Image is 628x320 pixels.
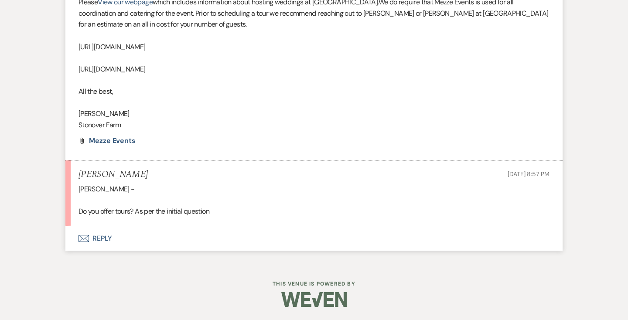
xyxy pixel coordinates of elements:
span: [URL][DOMAIN_NAME] [78,65,145,74]
img: Weven Logo [281,284,347,315]
div: [PERSON_NAME] - Do you offer tours? As per the initial question [78,184,549,217]
span: All the best, [78,87,113,96]
span: [URL][DOMAIN_NAME] [78,42,145,51]
h5: [PERSON_NAME] [78,169,148,180]
a: Mezze Events [89,137,136,144]
span: [DATE] 8:57 PM [508,170,549,178]
span: [PERSON_NAME] [78,109,130,118]
span: Stonover Farm [78,120,121,129]
span: Mezze Events [89,136,136,145]
button: Reply [65,226,563,251]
